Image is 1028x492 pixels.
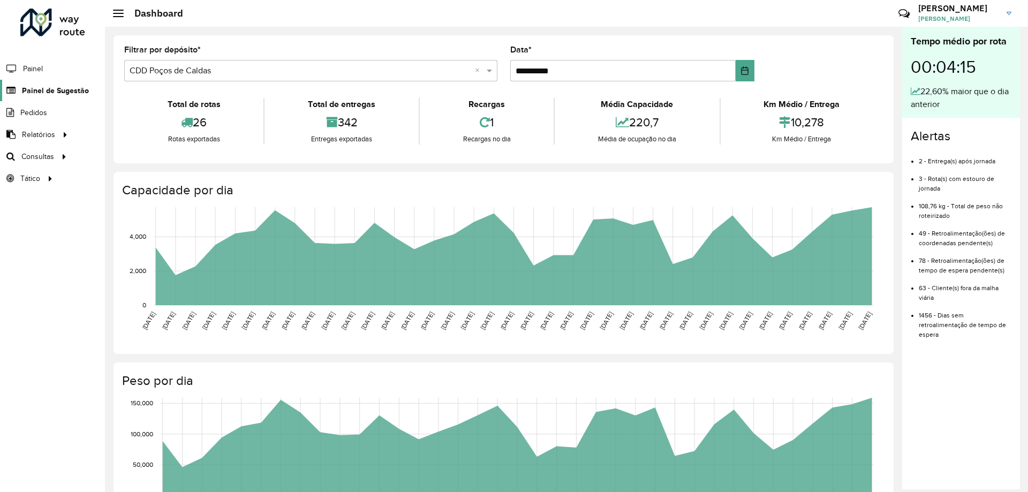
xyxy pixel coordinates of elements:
[23,63,43,74] span: Painel
[723,111,880,134] div: 10,278
[399,311,415,331] text: [DATE]
[911,85,1011,111] div: 22,60% maior que o dia anterior
[579,311,594,331] text: [DATE]
[419,311,435,331] text: [DATE]
[723,134,880,145] div: Km Médio / Entrega
[919,148,1011,166] li: 2 - Entrega(s) após jornada
[141,311,156,331] text: [DATE]
[557,134,716,145] div: Média de ocupação no dia
[133,461,153,468] text: 50,000
[131,399,153,406] text: 150,000
[131,430,153,437] text: 100,000
[142,301,146,308] text: 0
[240,311,256,331] text: [DATE]
[777,311,793,331] text: [DATE]
[340,311,356,331] text: [DATE]
[260,311,276,331] text: [DATE]
[22,85,89,96] span: Painel de Sugestão
[161,311,176,331] text: [DATE]
[837,311,853,331] text: [DATE]
[320,311,336,331] text: [DATE]
[558,311,574,331] text: [DATE]
[440,311,455,331] text: [DATE]
[180,311,196,331] text: [DATE]
[919,275,1011,302] li: 63 - Cliente(s) fora da malha viária
[267,134,415,145] div: Entregas exportadas
[557,98,716,111] div: Média Capacidade
[918,14,999,24] span: [PERSON_NAME]
[698,311,714,331] text: [DATE]
[911,49,1011,85] div: 00:04:15
[911,128,1011,144] h4: Alertas
[422,98,551,111] div: Recargas
[797,311,813,331] text: [DATE]
[658,311,674,331] text: [DATE]
[124,43,201,56] label: Filtrar por depósito
[919,166,1011,193] li: 3 - Rota(s) com estouro de jornada
[124,7,183,19] h2: Dashboard
[201,311,216,331] text: [DATE]
[857,311,873,331] text: [DATE]
[127,98,261,111] div: Total de rotas
[893,2,916,25] a: Contato Rápido
[22,129,55,140] span: Relatórios
[919,302,1011,339] li: 1456 - Dias sem retroalimentação de tempo de espera
[130,267,146,274] text: 2,000
[422,111,551,134] div: 1
[919,248,1011,275] li: 78 - Retroalimentação(ões) de tempo de espera pendente(s)
[475,64,484,77] span: Clear all
[738,311,753,331] text: [DATE]
[638,311,654,331] text: [DATE]
[380,311,395,331] text: [DATE]
[918,3,999,13] h3: [PERSON_NAME]
[300,311,315,331] text: [DATE]
[267,111,415,134] div: 342
[479,311,495,331] text: [DATE]
[459,311,475,331] text: [DATE]
[122,183,883,198] h4: Capacidade por dia
[510,43,532,56] label: Data
[267,98,415,111] div: Total de entregas
[911,34,1011,49] div: Tempo médio por rota
[539,311,554,331] text: [DATE]
[127,134,261,145] div: Rotas exportadas
[20,107,47,118] span: Pedidos
[758,311,773,331] text: [DATE]
[20,173,40,184] span: Tático
[599,311,614,331] text: [DATE]
[221,311,236,331] text: [DATE]
[817,311,833,331] text: [DATE]
[678,311,693,331] text: [DATE]
[360,311,375,331] text: [DATE]
[618,311,634,331] text: [DATE]
[280,311,296,331] text: [DATE]
[718,311,734,331] text: [DATE]
[723,98,880,111] div: Km Médio / Entrega
[557,111,716,134] div: 220,7
[499,311,515,331] text: [DATE]
[736,60,754,81] button: Choose Date
[919,221,1011,248] li: 49 - Retroalimentação(ões) de coordenadas pendente(s)
[919,193,1011,221] li: 108,76 kg - Total de peso não roteirizado
[127,111,261,134] div: 26
[122,373,883,389] h4: Peso por dia
[21,151,54,162] span: Consultas
[130,233,146,240] text: 4,000
[519,311,534,331] text: [DATE]
[422,134,551,145] div: Recargas no dia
